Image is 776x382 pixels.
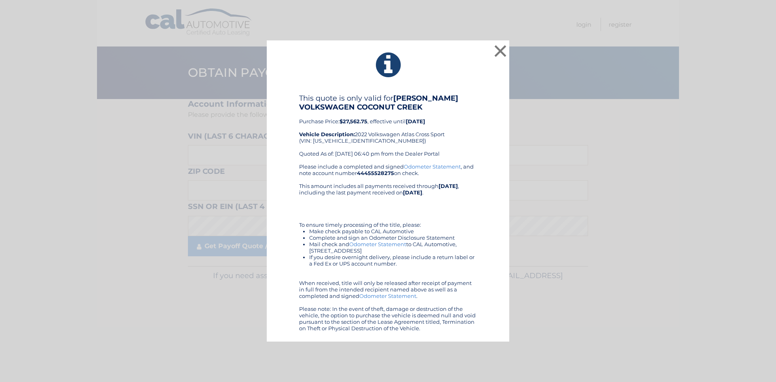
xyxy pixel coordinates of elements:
li: If you desire overnight delivery, please include a return label or a Fed Ex or UPS account number. [309,254,477,267]
strong: Vehicle Description: [299,131,355,137]
li: Make check payable to CAL Automotive [309,228,477,234]
div: Please include a completed and signed , and note account number on check. This amount includes al... [299,163,477,331]
b: [DATE] [403,189,422,196]
a: Odometer Statement [359,293,416,299]
b: [DATE] [439,183,458,189]
h4: This quote is only valid for [299,94,477,112]
button: × [492,43,508,59]
b: 44455528275 [357,170,394,176]
li: Complete and sign an Odometer Disclosure Statement [309,234,477,241]
a: Odometer Statement [349,241,406,247]
b: [PERSON_NAME] VOLKSWAGEN COCONUT CREEK [299,94,458,112]
b: [DATE] [406,118,425,125]
a: Odometer Statement [404,163,461,170]
div: Purchase Price: , effective until 2022 Volkswagen Atlas Cross Sport (VIN: [US_VEHICLE_IDENTIFICAT... [299,94,477,163]
b: $27,562.75 [339,118,367,125]
li: Mail check and to CAL Automotive, [STREET_ADDRESS] [309,241,477,254]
